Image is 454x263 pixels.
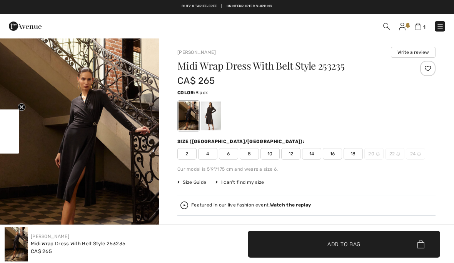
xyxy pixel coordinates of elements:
strong: Watch the replay [270,202,311,208]
span: 4 [198,148,217,160]
div: Size ([GEOGRAPHIC_DATA]/[GEOGRAPHIC_DATA]): [177,138,306,145]
span: 6 [219,148,238,160]
span: 10 [260,148,280,160]
img: ring-m.svg [417,152,421,156]
div: Featured in our live fashion event. [191,203,311,208]
span: 14 [302,148,321,160]
span: Color: [177,90,195,95]
span: Add to Bag [327,240,361,248]
span: 16 [323,148,342,160]
h1: Midi Wrap Dress With Belt Style 253235 [177,61,392,71]
span: Black [195,90,208,95]
span: 2 [177,148,197,160]
a: [PERSON_NAME] [31,234,69,239]
span: 22 [385,148,404,160]
img: Search [383,23,390,30]
button: Close teaser [18,103,25,111]
div: Our model is 5'9"/175 cm and wears a size 6. [177,166,436,173]
img: Midi Wrap Dress with Belt Style 253235 [5,227,28,261]
div: I can't find my size [215,179,264,186]
span: 12 [281,148,300,160]
span: 20 [364,148,384,160]
img: Menu [436,23,444,30]
span: 1 [423,24,426,30]
a: [PERSON_NAME] [177,50,216,55]
span: 8 [240,148,259,160]
a: 1ère Avenue [9,22,42,29]
span: CA$ 265 [31,248,52,254]
div: Black [179,102,199,130]
span: 24 [406,148,425,160]
img: 1ère Avenue [9,18,42,34]
img: ring-m.svg [396,152,400,156]
img: ring-m.svg [376,152,380,156]
button: Add to Bag [248,231,440,258]
span: Size Guide [177,179,206,186]
div: Midi Wrap Dress With Belt Style 253235 [31,240,125,248]
img: Bag.svg [417,240,424,248]
div: Mocha [201,102,221,130]
img: Shopping Bag [415,23,421,30]
img: My Info [399,23,406,30]
span: 18 [344,148,363,160]
a: 1 [415,22,426,31]
span: CA$ 265 [177,75,215,86]
img: Watch the replay [180,201,188,209]
button: Write a review [391,47,436,58]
